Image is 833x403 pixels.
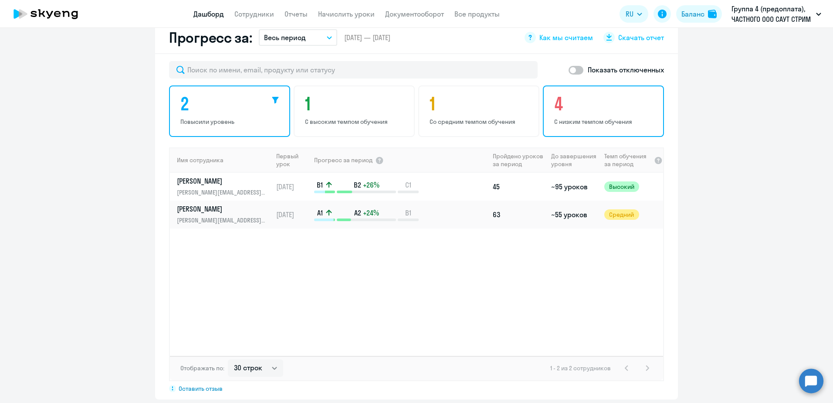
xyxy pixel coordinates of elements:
[489,147,548,173] th: Пройдено уроков за период
[177,215,267,225] p: [PERSON_NAME][EMAIL_ADDRESS][DOMAIN_NAME]
[317,208,323,218] span: A1
[259,29,337,46] button: Весь период
[731,3,813,24] p: Группа 4 (предоплата), ЧАСТНОГО ООО САУТ СТРИМ ТРАНСПОРТ Б.В. В Г. АНАПА, ФЛ
[180,364,224,372] span: Отображать по:
[354,180,361,190] span: B2
[354,208,361,218] span: A2
[489,173,548,201] td: 45
[284,10,308,18] a: Отчеты
[539,33,593,42] span: Как мы считаем
[314,156,372,164] span: Прогресс за период
[550,364,611,372] span: 1 - 2 из 2 сотрудников
[177,204,272,225] a: [PERSON_NAME][PERSON_NAME][EMAIL_ADDRESS][DOMAIN_NAME]
[264,32,306,43] p: Весь период
[681,9,704,19] div: Баланс
[385,10,444,18] a: Документооборот
[305,93,406,114] h4: 1
[405,208,411,218] span: B1
[620,5,648,23] button: RU
[177,176,272,197] a: [PERSON_NAME][PERSON_NAME][EMAIL_ADDRESS][DOMAIN_NAME]
[179,385,223,393] span: Оставить отзыв
[588,65,664,75] p: Показать отключенных
[234,10,274,18] a: Сотрудники
[554,93,655,114] h4: 4
[708,10,717,18] img: balance
[604,181,639,192] span: Высокий
[430,93,531,114] h4: 1
[489,201,548,229] td: 63
[430,118,531,126] p: Со средним темпом обучения
[169,61,538,79] input: Поиск по имени, email, продукту или статусу
[618,33,664,42] span: Скачать отчет
[317,180,323,190] span: B1
[454,10,500,18] a: Все продукты
[177,204,267,214] p: [PERSON_NAME]
[273,201,313,229] td: [DATE]
[676,5,722,23] button: Балансbalance
[193,10,224,18] a: Дашборд
[318,10,375,18] a: Начислить уроки
[554,118,655,126] p: С низким темпом обучения
[273,147,313,173] th: Первый урок
[305,118,406,126] p: С высоким темпом обучения
[180,93,281,114] h4: 2
[604,152,651,168] span: Темп обучения за период
[170,147,273,173] th: Имя сотрудника
[177,188,267,197] p: [PERSON_NAME][EMAIL_ADDRESS][DOMAIN_NAME]
[548,173,600,201] td: ~95 уроков
[344,33,390,42] span: [DATE] — [DATE]
[548,201,600,229] td: ~55 уроков
[727,3,826,24] button: Группа 4 (предоплата), ЧАСТНОГО ООО САУТ СТРИМ ТРАНСПОРТ Б.В. В Г. АНАПА, ФЛ
[604,209,639,220] span: Средний
[626,9,633,19] span: RU
[405,180,411,190] span: C1
[548,147,600,173] th: До завершения уровня
[363,208,379,218] span: +24%
[363,180,379,190] span: +26%
[169,29,252,46] h2: Прогресс за:
[273,173,313,201] td: [DATE]
[177,176,267,186] p: [PERSON_NAME]
[180,118,281,126] p: Повысили уровень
